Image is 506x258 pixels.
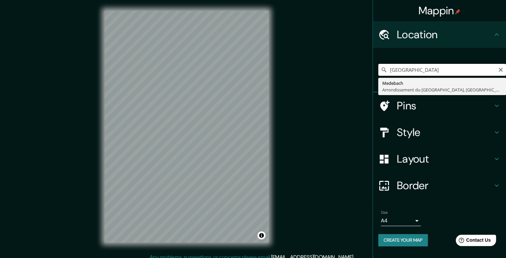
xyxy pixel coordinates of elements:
h4: Border [397,179,493,192]
h4: Location [397,28,493,41]
div: A4 [381,215,421,226]
h4: Pins [397,99,493,112]
canvas: Map [104,11,269,243]
img: pin-icon.png [455,9,460,14]
div: Pins [373,92,506,119]
h4: Mappin [419,4,461,17]
div: Style [373,119,506,146]
div: Medebach [382,80,502,86]
div: Location [373,21,506,48]
h4: Style [397,126,493,139]
button: Create your map [378,234,428,246]
label: Size [381,210,388,215]
div: Layout [373,146,506,172]
button: Toggle attribution [257,231,265,239]
button: Clear [498,66,503,72]
div: Border [373,172,506,199]
input: Pick your city or area [378,64,506,76]
div: Arrondissement du [GEOGRAPHIC_DATA], [GEOGRAPHIC_DATA], [GEOGRAPHIC_DATA] [382,86,502,93]
iframe: Help widget launcher [447,232,499,251]
h4: Layout [397,152,493,166]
